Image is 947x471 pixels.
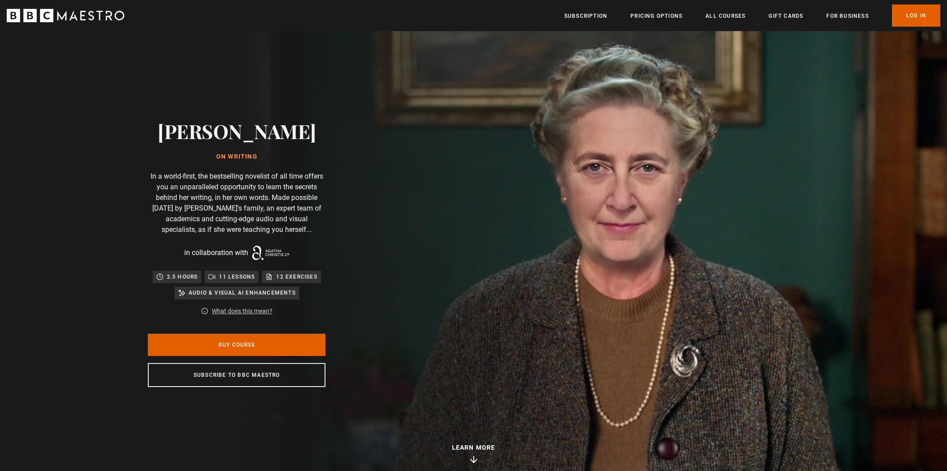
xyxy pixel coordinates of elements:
p: Learn more [452,443,495,452]
a: Buy Course [148,334,325,356]
a: Pricing Options [630,12,682,20]
a: Subscription [564,12,607,20]
h1: On writing [158,153,316,160]
p: 12 exercises [276,272,317,281]
a: What does this mean? [212,307,273,316]
a: Log In [892,4,940,27]
a: All Courses [705,12,745,20]
p: 2.5 hours [167,272,198,281]
a: Gift Cards [769,12,803,20]
nav: Primary [564,4,940,27]
h2: [PERSON_NAME] [158,120,316,142]
svg: BBC Maestro [7,9,124,22]
p: Audio & visual AI enhancements [189,288,296,297]
a: For business [826,12,868,20]
p: in collaboration with [184,247,248,258]
a: Subscribe to BBC Maestro [148,363,325,387]
p: In a world-first, the bestselling novelist of all time offers you an unparalleled opportunity to ... [148,171,325,235]
p: 11 lessons [219,272,255,281]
